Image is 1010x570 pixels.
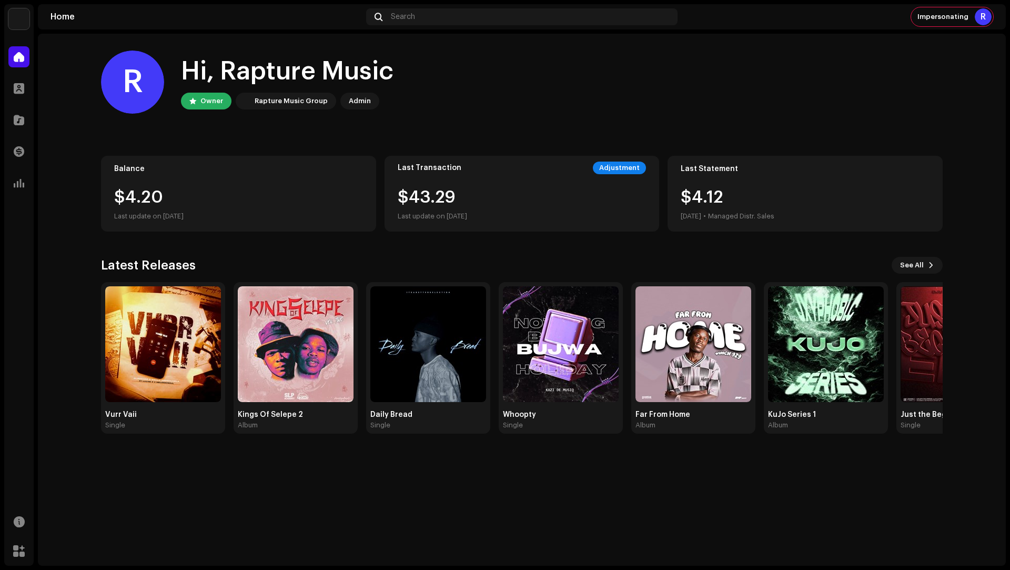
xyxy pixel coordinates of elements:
[101,156,376,232] re-o-card-value: Balance
[101,257,196,274] h3: Latest Releases
[703,210,706,223] div: •
[370,411,486,419] div: Daily Bread
[900,255,924,276] span: See All
[503,411,619,419] div: Whoopty
[238,421,258,429] div: Album
[181,55,393,88] div: Hi, Rapture Music
[200,95,223,107] div: Owner
[503,286,619,402] img: ee8abaa1-1c30-4f42-8a2d-5bb132e4b43f
[668,156,943,232] re-o-card-value: Last Statement
[391,13,415,21] span: Search
[768,421,788,429] div: Album
[105,411,221,419] div: Vurr Vaii
[114,210,363,223] div: Last update on [DATE]
[892,257,943,274] button: See All
[349,95,371,107] div: Admin
[593,162,646,174] div: Adjustment
[238,95,250,107] img: d6d936c5-4811-4bb5-96e9-7add514fcdf6
[50,13,362,21] div: Home
[681,210,701,223] div: [DATE]
[238,411,353,419] div: Kings Of Selepe 2
[975,8,992,25] div: R
[101,51,164,114] div: R
[114,165,363,173] div: Balance
[708,210,774,223] div: Managed Distr. Sales
[105,286,221,402] img: b513ad1a-1fb0-489d-9703-f0c9a5913fc7
[398,164,461,172] div: Last Transaction
[635,421,655,429] div: Album
[105,421,125,429] div: Single
[8,8,29,29] img: d6d936c5-4811-4bb5-96e9-7add514fcdf6
[635,411,751,419] div: Far From Home
[398,210,467,223] div: Last update on [DATE]
[901,421,921,429] div: Single
[917,13,968,21] span: Impersonating
[255,95,328,107] div: Rapture Music Group
[370,286,486,402] img: 37e5c64e-4084-4850-bbcc-f15a39a3505d
[635,286,751,402] img: 5fdfd216-2261-4705-aad3-8f78e698742b
[238,286,353,402] img: 208f6c5e-0ab3-4182-adab-dd529d9595de
[503,421,523,429] div: Single
[768,411,884,419] div: KuJo Series 1
[768,286,884,402] img: 3bc6424b-0fd3-4aa7-8018-52a94e85d26f
[370,421,390,429] div: Single
[681,165,930,173] div: Last Statement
